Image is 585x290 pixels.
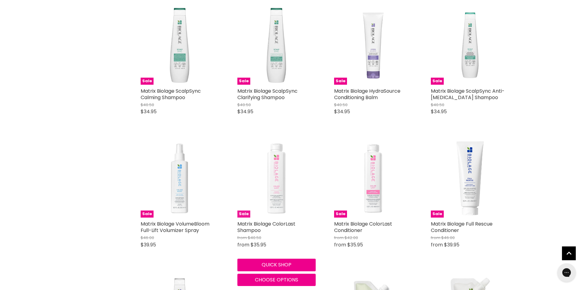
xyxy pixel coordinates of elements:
[334,139,412,218] img: Matrix Biolage ColorLast Conditioner
[248,235,261,241] span: $40.50
[141,139,219,218] img: Matrix Biolage VolumeBloom Full-Lift Volumizer Spray
[237,108,253,115] span: $34.95
[237,235,247,241] span: from
[431,139,509,218] a: Matrix Biolage Full Rescue ConditionerSale
[334,87,400,101] a: Matrix Biolage HydraSource Conditioning Balm
[141,139,219,218] a: Matrix Biolage VolumeBloom Full-Lift Volumizer SpraySale
[334,6,412,85] img: Matrix Biolage HydraSource Conditioning Balm
[347,241,363,248] span: $35.95
[334,220,392,234] a: Matrix Biolage ColorLast Conditioner
[141,241,156,248] span: $39.95
[237,139,316,218] img: Matrix Biolage ColorLast Shampoo
[431,241,443,248] span: from
[237,6,316,85] img: Matrix Biolage ScalpSync Clarifying Shampoo
[431,139,509,218] img: Matrix Biolage Full Rescue Conditioner
[334,102,348,108] span: $40.50
[255,276,298,283] span: Choose options
[431,220,493,234] a: Matrix Biolage Full Rescue Conditioner
[431,7,509,84] img: Matrix Biolage ScalpSync Anti-Dandruff Shampoo
[334,6,412,85] a: Matrix Biolage HydraSource Conditioning BalmSale
[237,6,316,85] a: Matrix Biolage ScalpSync Clarifying ShampooSale
[431,102,444,108] span: $40.50
[237,78,250,85] span: Sale
[334,241,346,248] span: from
[334,211,347,218] span: Sale
[431,108,447,115] span: $34.95
[345,235,358,241] span: $42.00
[334,235,344,241] span: from
[141,87,201,101] a: Matrix Biolage ScalpSync Calming Shampoo
[431,235,440,241] span: from
[431,87,505,101] a: Matrix Biolage ScalpSync Anti-[MEDICAL_DATA] Shampoo
[431,211,444,218] span: Sale
[237,139,316,218] a: Matrix Biolage ColorLast ShampooSale
[334,78,347,85] span: Sale
[237,102,251,108] span: $40.50
[334,108,350,115] span: $34.95
[141,220,209,234] a: Matrix Biolage VolumeBloom Full-Lift Volumizer Spray
[237,87,298,101] a: Matrix Biolage ScalpSync Clarifying Shampoo
[141,6,219,85] a: Matrix Biolage ScalpSync Calming ShampooSale
[141,102,154,108] span: $40.50
[554,261,579,284] iframe: Gorgias live chat messenger
[444,241,459,248] span: $39.95
[141,6,219,85] img: Matrix Biolage ScalpSync Calming Shampoo
[431,78,444,85] span: Sale
[237,259,316,271] button: Quick shop
[237,274,316,286] button: Choose options
[251,241,266,248] span: $35.95
[237,211,250,218] span: Sale
[431,6,509,85] a: Matrix Biolage ScalpSync Anti-Dandruff ShampooSale
[237,241,249,248] span: from
[237,220,295,234] a: Matrix Biolage ColorLast Shampoo
[141,108,157,115] span: $34.95
[334,139,412,218] a: Matrix Biolage ColorLast ConditionerSale
[441,235,455,241] span: $46.00
[141,211,154,218] span: Sale
[141,78,154,85] span: Sale
[141,235,154,241] span: $46.00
